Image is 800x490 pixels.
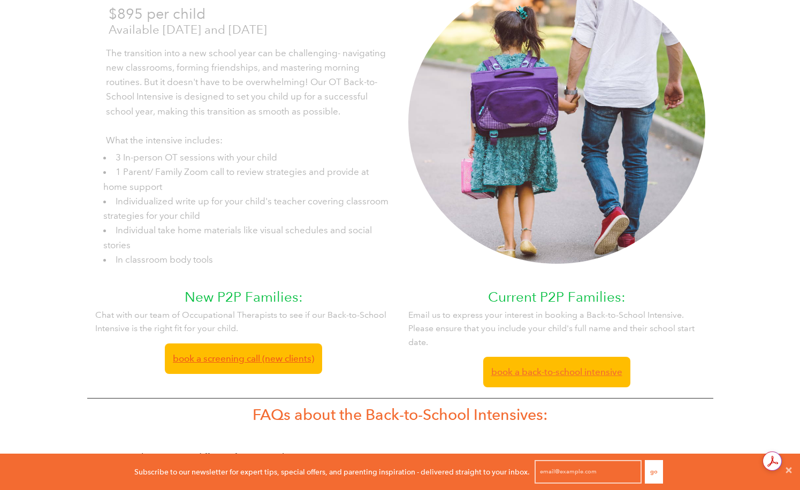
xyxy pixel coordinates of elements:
[103,165,392,194] li: 1 Parent/ Family Zoom call to review strategies and provide at home support
[173,351,314,366] span: Book a screening call (new clients)
[109,22,392,38] p: Available [DATE] and [DATE]
[103,252,392,267] li: In classroom body tools
[103,150,392,165] li: 3 In-person OT sessions with your child
[408,308,705,349] p: Email us to express your interest in booking a Back-to-School Intensive. Please ensure that you i...
[106,133,392,148] p: What the intensive includes:
[95,308,392,335] p: Chat with our team of Occupational Therapists to see if our Back-to-School Intensive is the right...
[95,286,392,308] p: New P2P Families:
[103,223,392,252] li: Individual take home materials like visual schedules and social stories
[165,343,322,374] a: Book a screening call (new clients)
[87,404,713,425] h1: FAQs about the Back-to-School Intensives:
[535,460,642,484] input: email@example.com
[106,48,386,117] span: The transition into a new school year can be challenging- navigating new classrooms, forming frie...
[491,365,622,379] span: Book a Back-to-School Intensive
[109,450,692,464] p: How is this Intensive different from a regular OT session?
[483,357,630,387] a: Book a Back-to-School Intensive
[134,466,530,478] p: Subscribe to our newsletter for expert tips, special offers, and parenting inspiration - delivere...
[103,194,392,223] li: Individualized write up for your child's teacher covering classroom strategies for your child
[109,5,205,22] span: $895 per child
[408,286,705,308] p: Current P2P Families:
[645,460,663,484] button: Go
